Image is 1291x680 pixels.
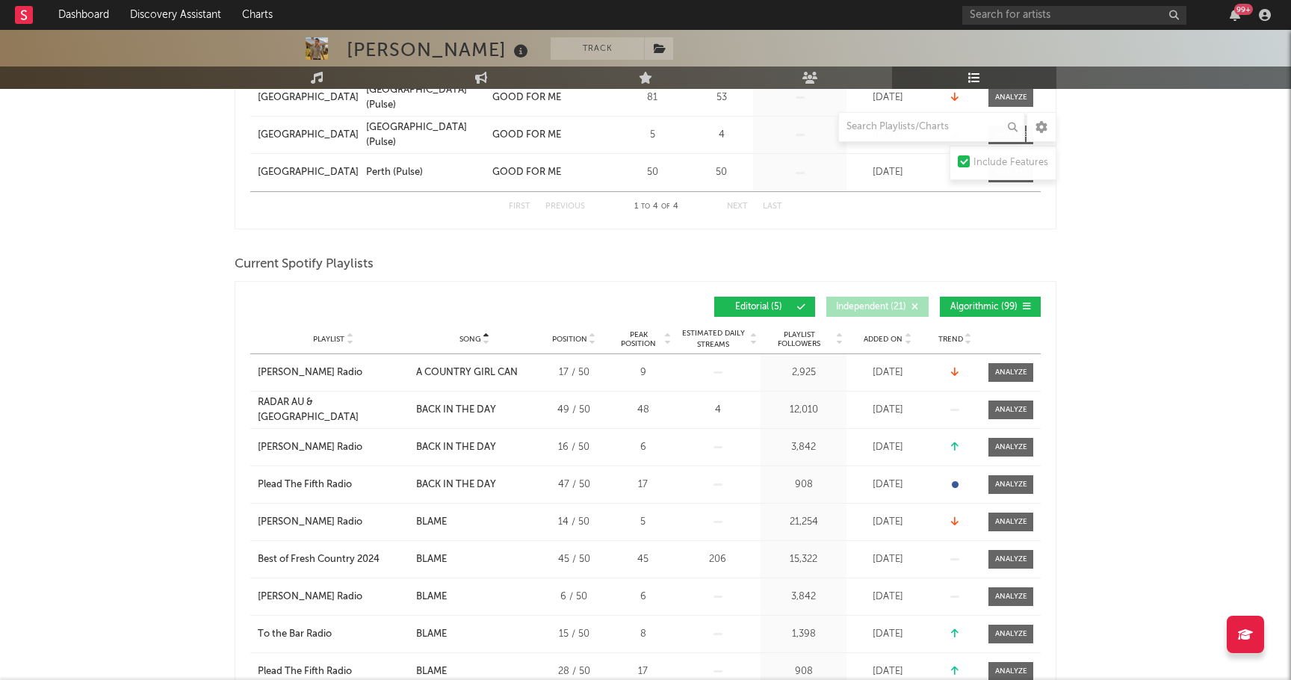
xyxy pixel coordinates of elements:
[258,515,362,530] div: [PERSON_NAME] Radio
[764,515,843,530] div: 21,254
[258,627,332,642] div: To the Bar Radio
[619,165,686,180] div: 50
[615,477,671,492] div: 17
[615,365,671,380] div: 9
[678,403,757,418] div: 4
[764,477,843,492] div: 908
[347,37,532,62] div: [PERSON_NAME]
[678,552,757,567] div: 206
[540,440,607,455] div: 16 / 50
[416,552,447,567] div: BLAME
[950,303,1018,312] span: Algorithmic ( 99 )
[551,37,644,60] button: Track
[258,552,380,567] div: Best of Fresh Country 2024
[258,365,409,380] a: [PERSON_NAME] Radio
[366,83,485,112] a: [GEOGRAPHIC_DATA] (Pulse)
[973,154,1048,172] div: Include Features
[540,515,607,530] div: 14 / 50
[962,6,1186,25] input: Search for artists
[540,365,607,380] div: 17 / 50
[764,330,834,348] span: Playlist Followers
[540,552,607,567] div: 45 / 50
[545,203,585,211] button: Previous
[850,590,925,605] div: [DATE]
[258,128,359,143] a: [GEOGRAPHIC_DATA]
[836,303,906,312] span: Independent ( 21 )
[764,403,843,418] div: 12,010
[492,165,611,180] a: GOOD FOR ME
[615,403,671,418] div: 48
[763,203,782,211] button: Last
[619,90,686,105] div: 81
[764,552,843,567] div: 15,322
[258,440,409,455] a: [PERSON_NAME] Radio
[540,664,607,679] div: 28 / 50
[693,165,749,180] div: 50
[416,365,518,380] div: A COUNTRY GIRL CAN
[864,335,903,344] span: Added On
[416,627,447,642] div: BLAME
[492,128,611,143] a: GOOD FOR ME
[850,403,925,418] div: [DATE]
[258,590,409,605] a: [PERSON_NAME] Radio
[826,297,929,317] button: Independent(21)
[850,664,925,679] div: [DATE]
[366,165,485,180] a: Perth (Pulse)
[258,395,409,424] a: RADAR AU & [GEOGRAPHIC_DATA]
[838,112,1025,142] input: Search Playlists/Charts
[678,328,748,350] span: Estimated Daily Streams
[661,203,670,210] span: of
[764,590,843,605] div: 3,842
[615,590,671,605] div: 6
[615,440,671,455] div: 6
[459,335,481,344] span: Song
[1230,9,1240,21] button: 99+
[938,335,963,344] span: Trend
[693,128,749,143] div: 4
[764,365,843,380] div: 2,925
[552,335,587,344] span: Position
[416,440,496,455] div: BACK IN THE DAY
[416,515,447,530] div: BLAME
[764,440,843,455] div: 3,842
[850,90,925,105] div: [DATE]
[850,365,925,380] div: [DATE]
[258,477,352,492] div: Plead The Fifth Radio
[235,256,374,273] span: Current Spotify Playlists
[492,90,561,105] div: GOOD FOR ME
[258,664,409,679] a: Plead The Fifth Radio
[258,165,359,180] a: [GEOGRAPHIC_DATA]
[615,627,671,642] div: 8
[714,297,815,317] button: Editorial(5)
[492,165,561,180] div: GOOD FOR ME
[940,297,1041,317] button: Algorithmic(99)
[416,477,496,492] div: BACK IN THE DAY
[258,664,352,679] div: Plead The Fifth Radio
[366,165,423,180] div: Perth (Pulse)
[724,303,793,312] span: Editorial ( 5 )
[727,203,748,211] button: Next
[258,365,362,380] div: [PERSON_NAME] Radio
[615,515,671,530] div: 5
[615,198,697,216] div: 1 4 4
[764,627,843,642] div: 1,398
[619,128,686,143] div: 5
[641,203,650,210] span: to
[258,515,409,530] a: [PERSON_NAME] Radio
[416,590,447,605] div: BLAME
[492,90,611,105] a: GOOD FOR ME
[366,120,485,149] a: [GEOGRAPHIC_DATA] (Pulse)
[540,477,607,492] div: 47 / 50
[258,440,362,455] div: [PERSON_NAME] Radio
[850,627,925,642] div: [DATE]
[313,335,344,344] span: Playlist
[540,590,607,605] div: 6 / 50
[416,664,447,679] div: BLAME
[258,552,409,567] a: Best of Fresh Country 2024
[693,90,749,105] div: 53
